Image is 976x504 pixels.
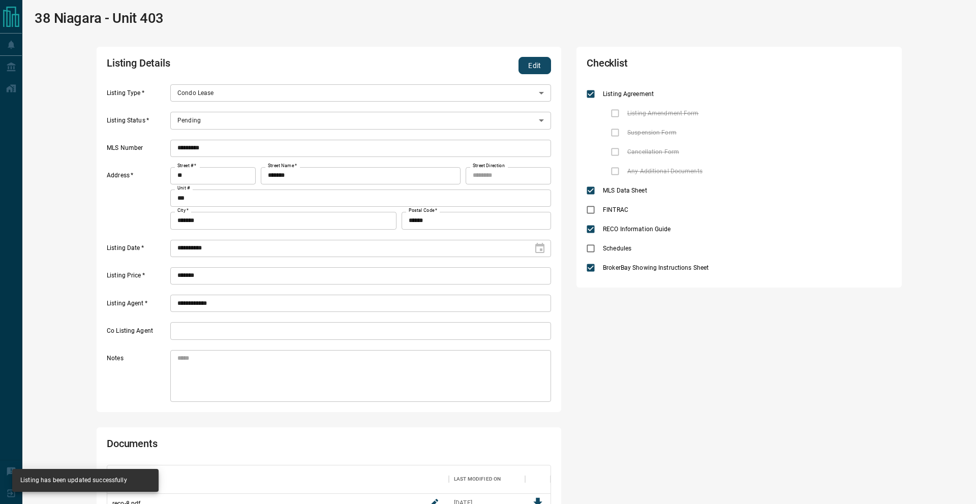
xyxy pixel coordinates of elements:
[177,163,196,169] label: Street #
[107,116,168,130] label: Listing Status
[600,89,656,99] span: Listing Agreement
[177,185,190,192] label: Unit #
[107,299,168,312] label: Listing Agent
[107,244,168,257] label: Listing Date
[409,207,437,214] label: Postal Code
[107,144,168,157] label: MLS Number
[107,465,449,493] div: Filename
[587,57,770,74] h2: Checklist
[177,207,189,214] label: City
[20,472,127,489] div: Listing has been updated successfully
[112,465,138,493] div: Filename
[449,465,525,493] div: Last Modified On
[454,465,501,493] div: Last Modified On
[35,10,164,26] h1: 38 Niagara - Unit 403
[170,84,551,102] div: Condo Lease
[625,128,679,137] span: Suspension Form
[107,327,168,340] label: Co Listing Agent
[600,263,711,272] span: BrokerBay Showing Instructions Sheet
[625,147,682,156] span: Cancellation Form
[625,109,701,118] span: Listing Amendment Form
[107,437,373,455] h2: Documents
[107,271,168,285] label: Listing Price
[170,112,551,129] div: Pending
[518,57,551,74] button: Edit
[600,186,650,195] span: MLS Data Sheet
[473,163,505,169] label: Street Direction
[268,163,297,169] label: Street Name
[107,89,168,102] label: Listing Type
[107,354,168,402] label: Notes
[600,244,634,253] span: Schedules
[600,225,673,234] span: RECO Information Guide
[107,171,168,229] label: Address
[107,57,373,74] h2: Listing Details
[625,167,705,176] span: Any Additional Documents
[600,205,631,214] span: FINTRAC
